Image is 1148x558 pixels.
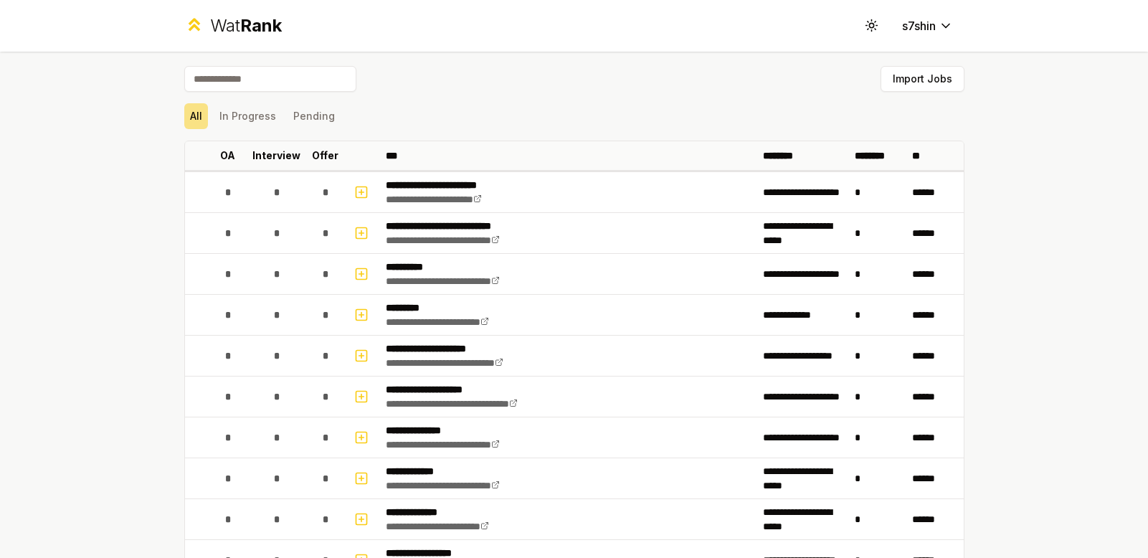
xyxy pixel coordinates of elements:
p: Interview [252,148,300,163]
p: Offer [312,148,338,163]
button: Pending [288,103,341,129]
p: OA [220,148,235,163]
span: Rank [240,15,282,36]
div: Wat [210,14,282,37]
a: WatRank [184,14,283,37]
span: s7shin [902,17,936,34]
button: Import Jobs [881,66,964,92]
button: s7shin [891,13,964,39]
button: All [184,103,208,129]
button: In Progress [214,103,282,129]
